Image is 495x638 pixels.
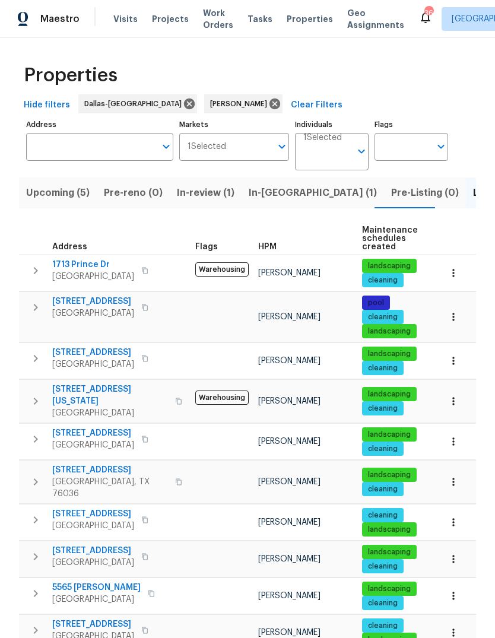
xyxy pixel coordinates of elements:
[258,243,277,251] span: HPM
[363,598,402,608] span: cleaning
[247,15,272,23] span: Tasks
[258,555,321,563] span: [PERSON_NAME]
[104,185,163,201] span: Pre-reno (0)
[78,94,197,113] div: Dallas-[GEOGRAPHIC_DATA]
[291,98,342,113] span: Clear Filters
[24,69,118,81] span: Properties
[363,525,415,535] span: landscaping
[258,437,321,446] span: [PERSON_NAME]
[40,13,80,25] span: Maestro
[188,142,226,152] span: 1 Selected
[52,259,134,271] span: 1713 Prince Dr
[52,358,134,370] span: [GEOGRAPHIC_DATA]
[286,94,347,116] button: Clear Filters
[258,357,321,365] span: [PERSON_NAME]
[363,621,402,631] span: cleaning
[274,138,290,155] button: Open
[249,185,377,201] span: In-[GEOGRAPHIC_DATA] (1)
[52,476,168,500] span: [GEOGRAPHIC_DATA], TX 76036
[391,185,459,201] span: Pre-Listing (0)
[363,349,415,359] span: landscaping
[363,404,402,414] span: cleaning
[363,510,402,520] span: cleaning
[204,94,283,113] div: [PERSON_NAME]
[363,444,402,454] span: cleaning
[433,138,449,155] button: Open
[363,261,415,271] span: landscaping
[363,561,402,572] span: cleaning
[52,582,141,593] span: 5565 [PERSON_NAME]
[19,94,75,116] button: Hide filters
[363,484,402,494] span: cleaning
[210,98,272,110] span: [PERSON_NAME]
[52,383,168,407] span: [STREET_ADDRESS][US_STATE]
[52,296,134,307] span: [STREET_ADDRESS]
[424,7,433,19] div: 36
[52,545,134,557] span: [STREET_ADDRESS]
[258,269,321,277] span: [PERSON_NAME]
[363,326,415,337] span: landscaping
[303,133,342,143] span: 1 Selected
[363,363,402,373] span: cleaning
[363,547,415,557] span: landscaping
[52,439,134,451] span: [GEOGRAPHIC_DATA]
[203,7,233,31] span: Work Orders
[177,185,234,201] span: In-review (1)
[363,312,402,322] span: cleaning
[363,389,415,399] span: landscaping
[52,593,141,605] span: [GEOGRAPHIC_DATA]
[52,347,134,358] span: [STREET_ADDRESS]
[363,470,415,480] span: landscaping
[52,618,134,630] span: [STREET_ADDRESS]
[52,407,168,419] span: [GEOGRAPHIC_DATA]
[195,262,249,277] span: Warehousing
[52,271,134,283] span: [GEOGRAPHIC_DATA]
[195,391,249,405] span: Warehousing
[363,275,402,285] span: cleaning
[375,121,448,128] label: Flags
[52,243,87,251] span: Address
[26,185,90,201] span: Upcoming (5)
[195,243,218,251] span: Flags
[52,557,134,569] span: [GEOGRAPHIC_DATA]
[52,307,134,319] span: [GEOGRAPHIC_DATA]
[52,464,168,476] span: [STREET_ADDRESS]
[52,508,134,520] span: [STREET_ADDRESS]
[258,397,321,405] span: [PERSON_NAME]
[158,138,174,155] button: Open
[362,226,418,251] span: Maintenance schedules created
[353,143,370,160] button: Open
[152,13,189,25] span: Projects
[363,430,415,440] span: landscaping
[258,478,321,486] span: [PERSON_NAME]
[258,629,321,637] span: [PERSON_NAME]
[363,584,415,594] span: landscaping
[347,7,404,31] span: Geo Assignments
[287,13,333,25] span: Properties
[363,298,389,308] span: pool
[295,121,369,128] label: Individuals
[52,520,134,532] span: [GEOGRAPHIC_DATA]
[24,98,70,113] span: Hide filters
[179,121,290,128] label: Markets
[258,313,321,321] span: [PERSON_NAME]
[52,427,134,439] span: [STREET_ADDRESS]
[113,13,138,25] span: Visits
[26,121,173,128] label: Address
[258,592,321,600] span: [PERSON_NAME]
[84,98,186,110] span: Dallas-[GEOGRAPHIC_DATA]
[258,518,321,526] span: [PERSON_NAME]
